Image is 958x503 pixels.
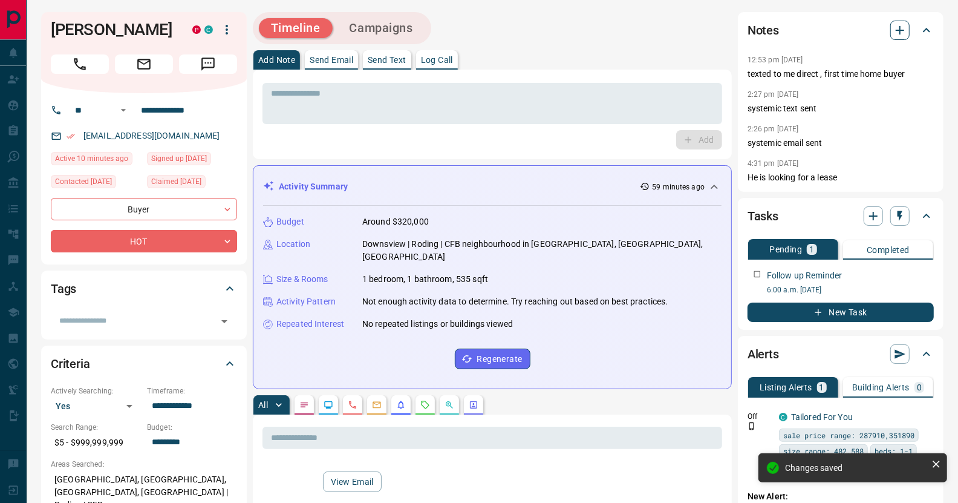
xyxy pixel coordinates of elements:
p: Timeframe: [147,386,237,396]
p: Completed [867,246,910,254]
span: Claimed [DATE] [151,176,201,188]
p: 4:31 pm [DATE] [748,159,799,168]
p: Activity Summary [279,180,348,193]
svg: Push Notification Only [748,422,756,430]
p: He is looking for a lease [748,171,934,184]
p: Downsview | Roding | CFB neighbourhood in [GEOGRAPHIC_DATA], [GEOGRAPHIC_DATA], [GEOGRAPHIC_DATA] [362,238,722,263]
p: Activity Pattern [276,295,336,308]
h2: Alerts [748,344,779,364]
span: Active 10 minutes ago [55,153,128,165]
svg: Opportunities [445,400,454,410]
h2: Tasks [748,206,778,226]
p: No repeated listings or buildings viewed [362,318,513,330]
div: Alerts [748,340,934,369]
p: 1 [820,383,824,392]
p: systemic text sent [748,102,934,115]
svg: Notes [299,400,309,410]
p: Pending [769,245,802,254]
div: Tags [51,274,237,303]
svg: Emails [372,400,382,410]
div: Fri Oct 10 2025 [147,175,237,192]
div: Fri Dec 31 2021 [147,152,237,169]
svg: Calls [348,400,357,410]
p: Areas Searched: [51,459,237,470]
span: beds: 1-1 [875,445,913,457]
p: 1 [809,245,814,254]
svg: Agent Actions [469,400,478,410]
svg: Lead Browsing Activity [324,400,333,410]
p: Send Text [368,56,406,64]
button: Timeline [259,18,333,38]
svg: Requests [420,400,430,410]
div: Activity Summary59 minutes ago [263,176,722,198]
div: condos.ca [779,413,787,421]
p: Follow up Reminder [767,269,842,282]
a: [EMAIL_ADDRESS][DOMAIN_NAME] [83,131,220,140]
p: 6:00 a.m. [DATE] [767,284,934,295]
p: Not enough activity data to determine. Try reaching out based on best practices. [362,295,668,308]
p: Budget [276,215,304,228]
span: Call [51,54,109,74]
div: Tasks [748,202,934,231]
svg: Email Verified [67,132,75,140]
div: Fri Oct 10 2025 [51,175,141,192]
span: Message [179,54,237,74]
div: condos.ca [204,25,213,34]
span: Signed up [DATE] [151,153,207,165]
p: Building Alerts [852,383,910,392]
p: Listing Alerts [760,383,812,392]
div: HOT [51,230,237,252]
a: Tailored For You [791,412,853,422]
svg: Listing Alerts [396,400,406,410]
p: New Alert: [748,490,934,503]
p: Log Call [421,56,453,64]
p: Location [276,238,310,251]
p: 2:26 pm [DATE] [748,125,799,133]
p: 0 [917,383,922,392]
h2: Criteria [51,354,90,373]
p: 12:53 pm [DATE] [748,56,803,64]
div: Buyer [51,198,237,220]
button: Open [216,313,233,330]
h2: Tags [51,279,76,298]
div: Yes [51,396,141,416]
p: Send Email [310,56,353,64]
button: Open [116,103,131,117]
h2: Notes [748,21,779,40]
p: Actively Searching: [51,386,141,396]
div: Criteria [51,349,237,378]
p: Add Note [258,56,295,64]
p: Repeated Interest [276,318,344,330]
p: Off [748,411,772,422]
p: 59 minutes ago [652,182,705,192]
p: $5 - $999,999,999 [51,433,141,453]
p: Budget: [147,422,237,433]
p: Size & Rooms [276,273,328,286]
p: systemic email sent [748,137,934,150]
button: Campaigns [337,18,425,38]
p: texted to me direct , first time home buyer [748,68,934,81]
span: Contacted [DATE] [55,176,112,188]
div: Tue Oct 14 2025 [51,152,141,169]
p: Search Range: [51,422,141,433]
h1: [PERSON_NAME] [51,20,174,39]
div: Changes saved [785,463,927,473]
button: Regenerate [455,349,530,369]
p: All [258,401,268,409]
button: New Task [748,303,934,322]
button: View Email [323,472,382,492]
p: 1 bedroom, 1 bathroom, 535 sqft [362,273,488,286]
span: sale price range: 287910,351890 [783,429,914,441]
span: size range: 482,588 [783,445,864,457]
p: Around $320,000 [362,215,429,228]
p: 2:27 pm [DATE] [748,90,799,99]
span: Email [115,54,173,74]
div: property.ca [192,25,201,34]
div: Notes [748,16,934,45]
